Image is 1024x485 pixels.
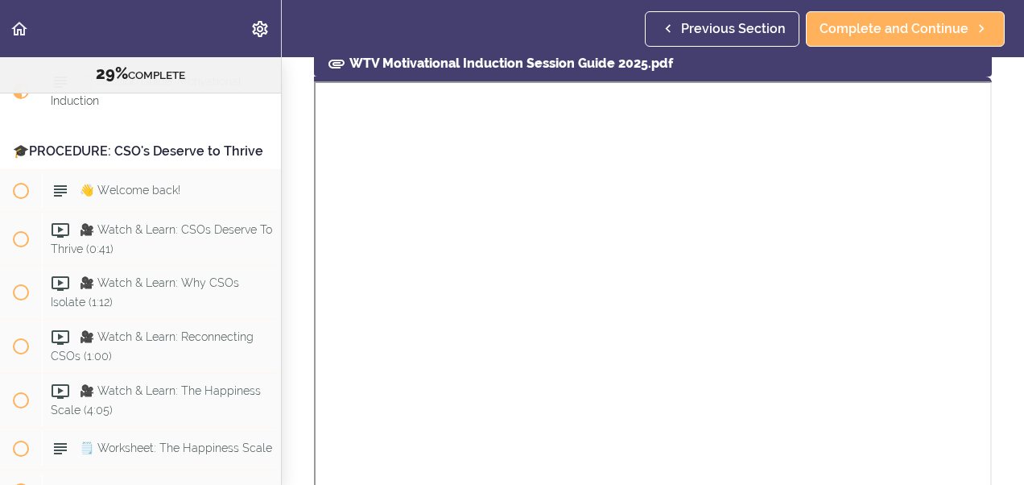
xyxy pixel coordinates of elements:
[314,51,992,77] div: WTV Motivational Induction Session Guide 2025.pdf
[681,19,786,39] span: Previous Section
[51,385,261,417] span: 🎥 Watch & Learn: The Happiness Scale (4:05)
[51,277,239,309] span: 🎥 Watch & Learn: Why CSOs Isolate (1:12)
[96,64,128,83] span: 29%
[51,331,254,363] span: 🎥 Watch & Learn: Reconnecting CSOs (1:00)
[250,19,270,39] svg: Settings Menu
[10,19,29,39] svg: Back to course curriculum
[20,64,261,85] div: COMPLETE
[806,11,1005,47] a: Complete and Continue
[80,184,180,197] span: 👋 Welcome back!
[645,11,799,47] a: Previous Section
[820,19,968,39] span: Complete and Continue
[51,223,272,255] span: 🎥 Watch & Learn: CSOs Deserve To Thrive (0:41)
[80,442,272,455] span: 🗒️ Worksheet: The Happiness Scale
